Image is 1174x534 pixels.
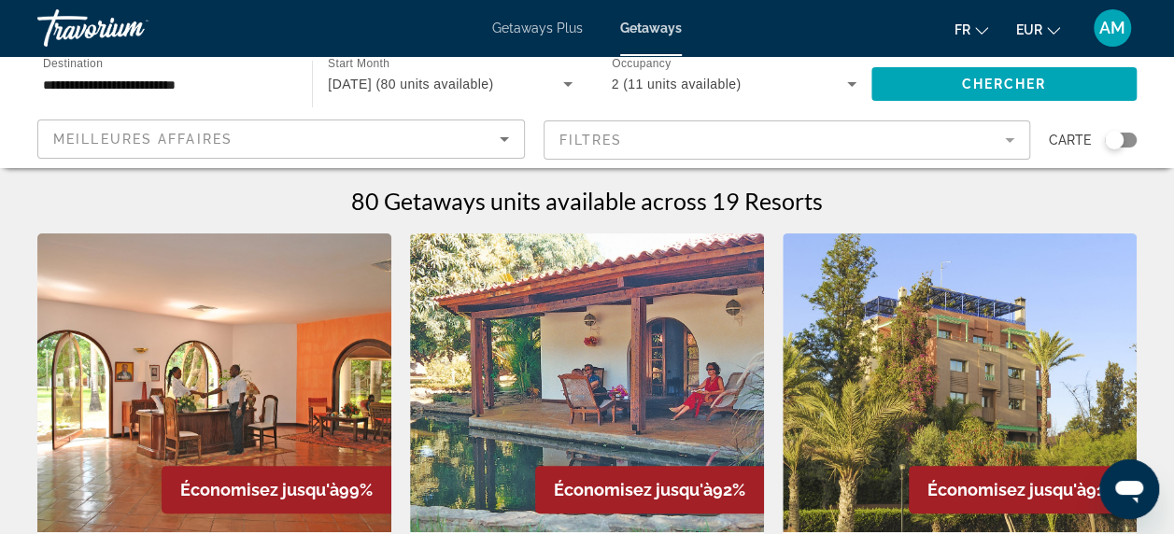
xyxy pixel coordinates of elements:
button: Chercher [871,67,1137,101]
span: Économisez jusqu'à [927,480,1086,499]
span: EUR [1016,22,1042,37]
span: Économisez jusqu'à [554,480,713,499]
iframe: Bouton de lancement de la fenêtre de messagerie [1099,459,1159,519]
span: Occupancy [612,58,671,70]
span: Carte [1049,127,1091,153]
img: 5888O01X.jpg [37,233,391,532]
h1: 80 Getaways units available across 19 Resorts [351,187,823,215]
button: Change language [955,16,988,43]
a: Travorium [37,4,224,52]
img: 2935E01X.jpg [783,233,1137,532]
button: Filter [544,119,1031,161]
span: Start Month [328,58,389,70]
span: Chercher [961,77,1046,91]
span: 2 (11 units available) [612,77,742,91]
span: Destination [43,57,103,69]
a: Getaways Plus [492,21,583,35]
div: 92% [535,466,764,513]
span: AM [1099,19,1125,37]
mat-select: Sort by [53,128,509,150]
button: Change currency [1016,16,1060,43]
a: Getaways [620,21,682,35]
div: 99% [162,466,391,513]
span: fr [955,22,970,37]
span: Meilleures affaires [53,132,233,147]
div: 91% [909,466,1137,513]
button: User Menu [1088,8,1137,48]
span: [DATE] (80 units available) [328,77,493,91]
img: 5888E01X.jpg [410,233,764,532]
span: Économisez jusqu'à [180,480,339,499]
